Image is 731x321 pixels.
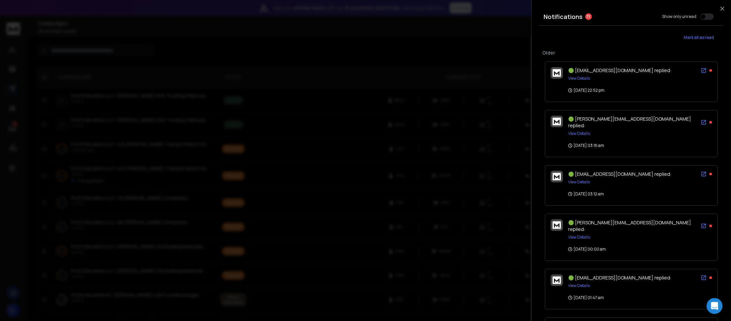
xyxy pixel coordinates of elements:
[568,116,691,129] span: 🟢 [PERSON_NAME][EMAIL_ADDRESS][DOMAIN_NAME] replied:
[544,12,583,21] h3: Notifications
[542,50,720,56] p: Older
[662,14,696,19] label: Show only unread
[568,235,590,240] button: View Details
[585,13,592,20] span: 11
[568,76,590,81] button: View Details
[553,118,561,125] img: logo
[568,143,604,148] p: [DATE] 03:16 am
[568,219,691,232] span: 🟢 [PERSON_NAME][EMAIL_ADDRESS][DOMAIN_NAME] replied:
[568,191,604,197] p: [DATE] 03:12 am
[568,295,604,300] p: [DATE] 01:47 am
[553,69,561,77] img: logo
[707,298,723,314] div: Open Intercom Messenger
[568,171,671,177] span: 🟢 [EMAIL_ADDRESS][DOMAIN_NAME] replied:
[568,131,590,136] button: View Details
[568,247,606,252] p: [DATE] 00:00 am
[568,67,671,73] span: 🟢 [EMAIL_ADDRESS][DOMAIN_NAME] replied:
[675,31,723,44] button: Mark all as read
[568,179,590,185] button: View Details
[553,173,561,180] img: logo
[553,276,561,284] img: logo
[553,221,561,229] img: logo
[568,88,605,93] p: [DATE] 22:52 pm
[568,274,671,281] span: 🟢 [EMAIL_ADDRESS][DOMAIN_NAME] replied:
[684,35,714,40] span: Mark all as read
[568,283,590,288] button: View Details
